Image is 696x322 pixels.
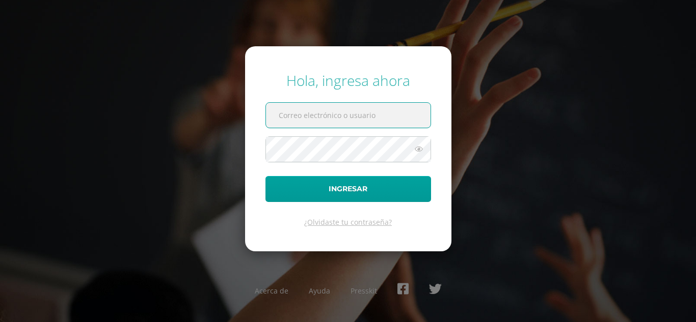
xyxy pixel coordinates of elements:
[255,286,288,296] a: Acerca de
[309,286,330,296] a: Ayuda
[265,176,431,202] button: Ingresar
[266,103,431,128] input: Correo electrónico o usuario
[351,286,377,296] a: Presskit
[304,217,392,227] a: ¿Olvidaste tu contraseña?
[265,71,431,90] div: Hola, ingresa ahora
